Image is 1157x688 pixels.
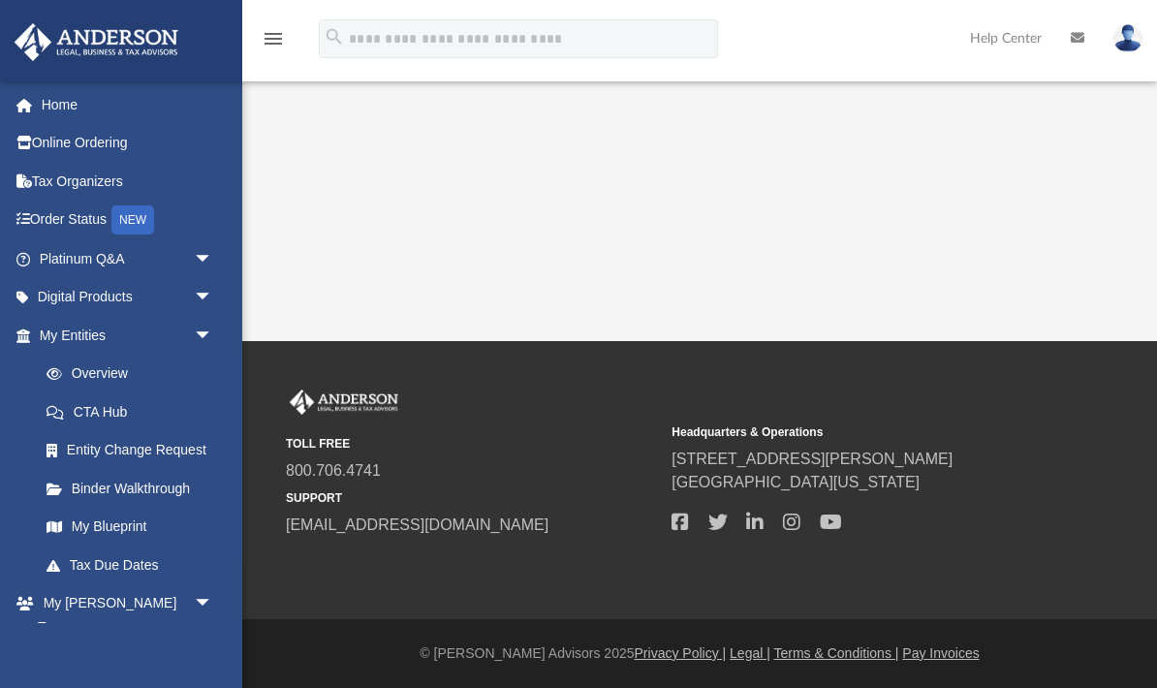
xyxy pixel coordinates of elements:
div: NEW [111,205,154,235]
div: © [PERSON_NAME] Advisors 2025 [242,643,1157,664]
a: Digital Productsarrow_drop_down [14,278,242,317]
span: arrow_drop_down [194,316,233,356]
a: My [PERSON_NAME] Teamarrow_drop_down [14,584,233,646]
a: [STREET_ADDRESS][PERSON_NAME] [672,451,953,467]
a: Home [14,85,242,124]
span: arrow_drop_down [194,239,233,279]
a: Tax Organizers [14,162,242,201]
a: [EMAIL_ADDRESS][DOMAIN_NAME] [286,516,548,533]
small: Headquarters & Operations [672,423,1044,441]
span: arrow_drop_down [194,584,233,624]
a: CTA Hub [27,392,242,431]
a: Overview [27,355,242,393]
img: Anderson Advisors Platinum Portal [9,23,184,61]
i: search [324,26,345,47]
a: Binder Walkthrough [27,469,242,508]
span: arrow_drop_down [194,278,233,318]
a: Order StatusNEW [14,201,242,240]
i: menu [262,27,285,50]
a: Legal | [730,645,770,661]
a: 800.706.4741 [286,462,381,479]
a: Platinum Q&Aarrow_drop_down [14,239,242,278]
a: Online Ordering [14,124,242,163]
a: menu [262,37,285,50]
a: Pay Invoices [902,645,979,661]
a: My Entitiesarrow_drop_down [14,316,242,355]
a: Entity Change Request [27,431,242,470]
small: SUPPORT [286,489,658,507]
a: [GEOGRAPHIC_DATA][US_STATE] [672,474,920,490]
a: Tax Due Dates [27,546,242,584]
a: Terms & Conditions | [774,645,899,661]
img: User Pic [1113,24,1142,52]
a: My Blueprint [27,508,233,547]
img: Anderson Advisors Platinum Portal [286,390,402,415]
small: TOLL FREE [286,435,658,453]
a: Privacy Policy | [635,645,727,661]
